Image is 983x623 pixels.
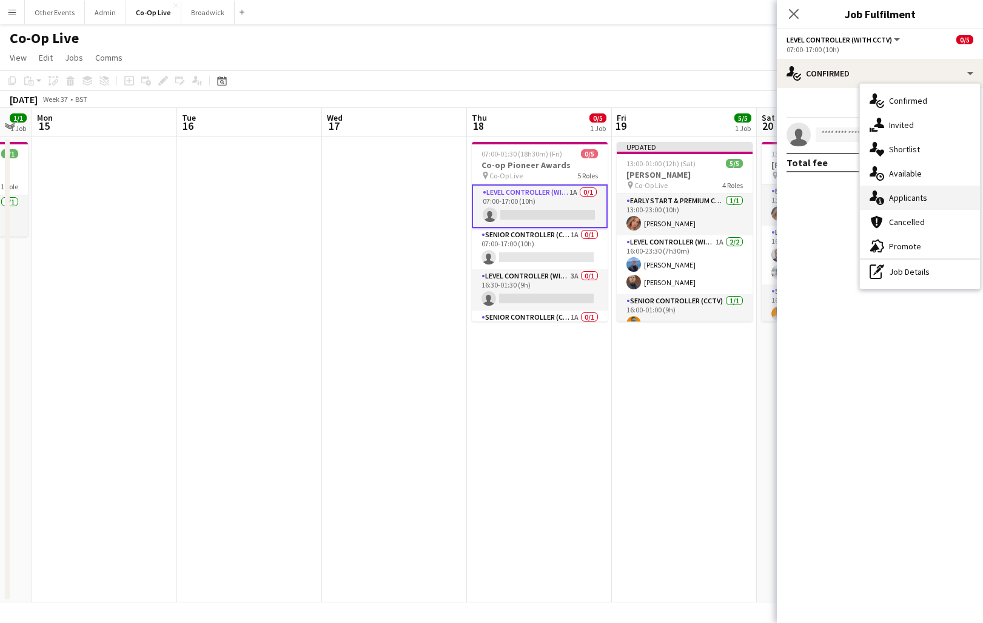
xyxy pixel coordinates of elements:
[472,228,608,269] app-card-role: Senior Controller (CCTV)1A0/107:00-17:00 (10h)
[889,217,925,227] span: Cancelled
[325,119,343,133] span: 17
[75,95,87,104] div: BST
[590,124,606,133] div: 1 Job
[787,35,892,44] span: Level Controller (with CCTV)
[327,112,343,123] span: Wed
[39,52,53,63] span: Edit
[889,168,922,179] span: Available
[617,194,753,235] app-card-role: Early Start & Premium Controller (with CCTV)1/113:00-23:00 (10h)[PERSON_NAME]
[617,235,753,294] app-card-role: Level Controller (with CCTV)1A2/216:00-23:30 (7h30m)[PERSON_NAME][PERSON_NAME]
[777,59,983,88] div: Confirmed
[589,113,606,123] span: 0/5
[734,113,751,123] span: 5/5
[10,29,79,47] h1: Co-Op Live
[617,142,753,322] app-job-card: Updated13:00-01:00 (12h) (Sat)5/5[PERSON_NAME] Co-Op Live4 RolesEarly Start & Premium Controller ...
[10,124,26,133] div: 1 Job
[472,142,608,322] app-job-card: 07:00-01:30 (18h30m) (Fri)0/5Co-op Pioneer Awards Co-Op Live5 RolesLevel Controller (with CCTV)1A...
[40,95,70,104] span: Week 37
[35,119,53,133] span: 15
[181,1,235,24] button: Broadwick
[577,171,598,180] span: 5 Roles
[760,119,775,133] span: 20
[615,119,626,133] span: 19
[787,157,828,169] div: Total fee
[126,1,181,24] button: Co-Op Live
[90,50,127,66] a: Comms
[180,119,196,133] span: 16
[762,112,775,123] span: Sat
[65,52,83,63] span: Jobs
[726,159,743,168] span: 5/5
[889,241,921,252] span: Promote
[10,52,27,63] span: View
[889,120,914,130] span: Invited
[1,149,18,158] span: 1/1
[60,50,88,66] a: Jobs
[762,142,897,322] app-job-card: 13:00-01:00 (12h) (Sun)5/5[PERSON_NAME] Co-Op Live4 RolesEarly Start & Premium Controller (with C...
[787,35,902,44] button: Level Controller (with CCTV)
[762,285,897,326] app-card-role: Senior Controller (CCTV)1/116:00-01:00 (9h)[PERSON_NAME]
[472,311,608,352] app-card-role: Senior Controller (CCTV)1A0/1
[10,113,27,123] span: 1/1
[472,269,608,311] app-card-role: Level Controller (with CCTV)3A0/116:30-01:30 (9h)
[489,171,523,180] span: Co-Op Live
[787,45,973,54] div: 07:00-17:00 (10h)
[771,149,842,158] span: 13:00-01:00 (12h) (Sun)
[617,294,753,335] app-card-role: Senior Controller (CCTV)1/116:00-01:00 (9h)[PERSON_NAME]
[1,182,18,191] span: 1 Role
[581,149,598,158] span: 0/5
[860,260,980,284] div: Job Details
[481,149,562,158] span: 07:00-01:30 (18h30m) (Fri)
[889,95,927,106] span: Confirmed
[34,50,58,66] a: Edit
[634,181,668,190] span: Co-Op Live
[472,160,608,170] h3: Co-op Pioneer Awards
[617,142,753,152] div: Updated
[626,159,696,168] span: 13:00-01:00 (12h) (Sat)
[470,119,487,133] span: 18
[472,184,608,228] app-card-role: Level Controller (with CCTV)1A0/107:00-17:00 (10h)
[762,184,897,226] app-card-role: Early Start & Premium Controller (with CCTV)1/113:00-23:00 (10h)[PERSON_NAME]
[617,169,753,180] h3: [PERSON_NAME]
[95,52,122,63] span: Comms
[735,124,751,133] div: 1 Job
[956,35,973,44] span: 0/5
[5,50,32,66] a: View
[25,1,85,24] button: Other Events
[10,93,38,106] div: [DATE]
[722,181,743,190] span: 4 Roles
[762,160,897,170] h3: [PERSON_NAME]
[889,144,920,155] span: Shortlist
[889,192,927,203] span: Applicants
[85,1,126,24] button: Admin
[617,112,626,123] span: Fri
[762,226,897,285] app-card-role: Level Controller (with CCTV)2/216:00-23:30 (7h30m)[PERSON_NAME][PERSON_NAME]
[777,6,983,22] h3: Job Fulfilment
[472,112,487,123] span: Thu
[182,112,196,123] span: Tue
[37,112,53,123] span: Mon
